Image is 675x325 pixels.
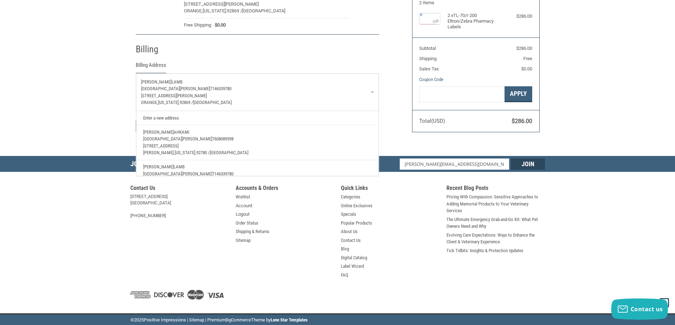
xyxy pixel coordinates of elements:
span: [US_STATE], [175,150,196,155]
h5: Contact Us [130,185,229,193]
span: Sales Tax [419,66,439,71]
a: Coupon Code [419,77,443,82]
span: [GEOGRAPHIC_DATA] [193,100,232,105]
span: $0.00 [521,66,532,71]
a: Pricing With Compassion: Sensitive Approaches to Adding Memorial Products to Your Veterinary Serv... [446,193,545,214]
a: Evolving Care Expectations: Ways to Enhance the Client & Veterinary Experience [446,232,545,245]
span: [STREET_ADDRESS] [143,143,179,149]
a: [PERSON_NAME]Lamb[GEOGRAPHIC_DATA][PERSON_NAME]7146339780[STREET_ADDRESS][PERSON_NAME]Orange,[US_... [140,160,375,196]
h5: Accounts & Orders [236,185,334,193]
span: [PERSON_NAME], [143,150,175,155]
a: Wishlist [236,193,250,201]
span: [GEOGRAPHIC_DATA] [242,8,285,13]
span: $286.00 [516,46,532,51]
span: 92869 / [227,8,242,13]
a: Order Status [236,220,258,227]
span: 92869 / [180,100,193,105]
a: Online Exclusives [341,202,372,209]
span: [US_STATE], [203,8,227,13]
a: Digital Catalog [341,254,367,261]
span: Free [523,56,532,61]
button: Apply [505,86,532,102]
a: Label Wizard [341,263,364,270]
a: Sitemap [236,237,251,244]
a: Popular Products [341,220,372,227]
span: [GEOGRAPHIC_DATA] [210,150,248,155]
a: Account [236,202,252,209]
a: [PERSON_NAME]Ahkami[GEOGRAPHIC_DATA][PERSON_NAME]7608089598[STREET_ADDRESS][PERSON_NAME],[US_STAT... [140,125,375,160]
span: Total (USD) [419,118,445,124]
a: | Sitemap [187,317,204,323]
h4: 2 x TL-70/I-200 Eltron/Zebra Pharmacy Labels [448,13,502,30]
span: Shipping [419,56,437,61]
span: [PERSON_NAME] [143,164,174,169]
span: [GEOGRAPHIC_DATA][PERSON_NAME] [143,136,212,141]
span: [PERSON_NAME] [143,129,174,135]
h2: Billing [136,43,177,55]
a: Blog [341,245,349,253]
input: Join [511,158,545,170]
h5: Recent Blog Posts [446,185,545,193]
a: Shipping & Returns [236,228,269,235]
span: [STREET_ADDRESS][PERSON_NAME] [184,1,259,7]
a: The Ultimate Emergency Grab-and-Go Kit: What Pet Owners Need and Why [446,216,545,230]
a: Tick Tidbits: Insights & Protection Updates [446,247,523,254]
h5: Quick Links [341,185,439,193]
span: [PERSON_NAME] [141,79,171,85]
span: 7146339780 [210,86,231,91]
a: BigCommerce [225,317,251,323]
span: 7146339780 [212,171,234,176]
input: Gift Certificate or Coupon Code [419,86,505,102]
span: 2025 [134,317,144,323]
span: $0.00 [211,22,226,29]
span: Lamb [174,164,185,169]
span: 7608089598 [212,136,234,141]
span: Contact us [631,305,663,313]
h2: Payment [136,144,177,156]
a: Specials [341,211,356,218]
span: [GEOGRAPHIC_DATA][PERSON_NAME] [141,86,210,91]
a: Enter a new address [140,111,375,125]
span: Free Shipping [184,22,211,29]
span: © Positive Impressions [130,317,186,323]
input: Email [400,158,509,170]
span: $286.00 [512,118,532,124]
div: $286.00 [504,13,532,20]
span: [STREET_ADDRESS][PERSON_NAME] [141,93,207,98]
a: Logout [236,211,249,218]
a: Contact Us [341,237,361,244]
a: Lone Star Templates [271,317,308,323]
span: Ahkami [174,129,189,135]
span: [US_STATE], [158,100,180,105]
span: Orange, [184,8,203,13]
a: FAQ [341,272,348,279]
button: Continue [136,120,174,132]
span: [GEOGRAPHIC_DATA][PERSON_NAME] [143,171,212,176]
address: [STREET_ADDRESS] [GEOGRAPHIC_DATA] [PHONE_NUMBER] [130,193,229,219]
button: Contact us [611,298,668,320]
span: Subtotal [419,46,436,51]
legend: Billing Address [136,61,166,73]
span: Lamb [171,79,182,85]
span: Orange, [141,100,158,105]
h5: Join Our Mailing List [130,156,244,174]
a: Categories [341,193,360,201]
span: 92780 / [196,150,210,155]
a: About Us [341,228,358,235]
a: Enter or select a different address [136,74,379,111]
